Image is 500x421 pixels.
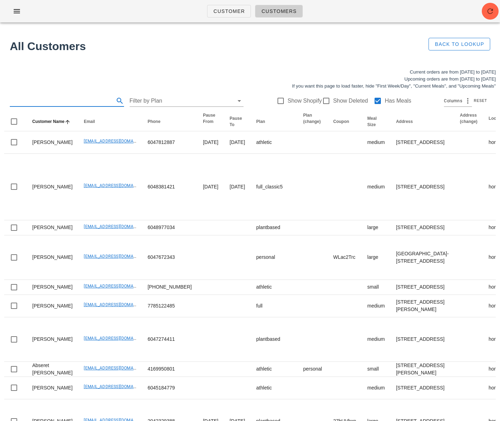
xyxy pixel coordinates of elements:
[390,235,454,280] td: [GEOGRAPHIC_DATA]-[STREET_ADDRESS]
[197,112,224,131] th: Pause From: Not sorted. Activate to sort ascending.
[84,336,153,341] a: [EMAIL_ADDRESS][DOMAIN_NAME]
[362,220,390,235] td: large
[207,5,251,18] a: Customer
[297,112,328,131] th: Plan (change): Not sorted. Activate to sort ascending.
[84,224,153,229] a: [EMAIL_ADDRESS][DOMAIN_NAME]
[333,119,349,124] span: Coupon
[224,112,251,131] th: Pause To: Not sorted. Activate to sort ascending.
[27,220,78,235] td: [PERSON_NAME]
[224,131,251,154] td: [DATE]
[362,154,390,220] td: medium
[429,38,490,50] button: Back to Lookup
[224,154,251,220] td: [DATE]
[78,112,142,131] th: Email: Not sorted. Activate to sort ascending.
[473,99,487,103] span: Reset
[362,362,390,377] td: small
[84,183,153,188] a: [EMAIL_ADDRESS][DOMAIN_NAME]
[213,8,245,14] span: Customer
[251,377,297,399] td: athletic
[27,280,78,295] td: [PERSON_NAME]
[130,95,244,106] div: Filter by Plan
[362,112,390,131] th: Meal Size: Not sorted. Activate to sort ascending.
[142,295,197,317] td: 7785122485
[142,280,197,295] td: [PHONE_NUMBER]
[303,113,321,124] span: Plan (change)
[32,119,64,124] span: Customer Name
[251,280,297,295] td: athletic
[148,119,160,124] span: Phone
[460,113,478,124] span: Address (change)
[84,302,153,307] a: [EMAIL_ADDRESS][DOMAIN_NAME]
[84,119,95,124] span: Email
[328,235,362,280] td: WLac2Trc
[362,131,390,154] td: medium
[444,95,472,106] div: Columns
[251,295,297,317] td: full
[27,235,78,280] td: [PERSON_NAME]
[297,362,328,377] td: personal
[362,317,390,362] td: medium
[390,317,454,362] td: [STREET_ADDRESS]
[256,119,265,124] span: Plan
[390,220,454,235] td: [STREET_ADDRESS]
[390,112,454,131] th: Address: Not sorted. Activate to sort ascending.
[27,131,78,154] td: [PERSON_NAME]
[261,8,297,14] span: Customers
[362,377,390,399] td: medium
[142,154,197,220] td: 6048381421
[251,362,297,377] td: athletic
[328,112,362,131] th: Coupon: Not sorted. Activate to sort ascending.
[396,119,413,124] span: Address
[197,154,224,220] td: [DATE]
[142,112,197,131] th: Phone: Not sorted. Activate to sort ascending.
[84,366,153,371] a: [EMAIL_ADDRESS][DOMAIN_NAME]
[390,131,454,154] td: [STREET_ADDRESS]
[27,112,78,131] th: Customer Name: Sorted ascending. Activate to sort descending.
[288,97,322,104] label: Show Shopify
[367,116,377,127] span: Meal Size
[230,116,242,127] span: Pause To
[203,113,215,124] span: Pause From
[142,362,197,377] td: 4169950801
[390,295,454,317] td: [STREET_ADDRESS][PERSON_NAME]
[390,377,454,399] td: [STREET_ADDRESS]
[142,131,197,154] td: 6047812887
[390,154,454,220] td: [STREET_ADDRESS]
[27,362,78,377] td: Abseret [PERSON_NAME]
[84,254,153,259] a: [EMAIL_ADDRESS][DOMAIN_NAME]
[142,220,197,235] td: 6048977034
[385,97,411,104] label: Has Meals
[390,362,454,377] td: [STREET_ADDRESS][PERSON_NAME]
[251,317,297,362] td: plantbased
[197,131,224,154] td: [DATE]
[142,317,197,362] td: 6047274411
[333,97,368,104] label: Show Deleted
[434,41,484,47] span: Back to Lookup
[10,38,409,55] h1: All Customers
[27,154,78,220] td: [PERSON_NAME]
[362,235,390,280] td: large
[251,112,297,131] th: Plan: Not sorted. Activate to sort ascending.
[255,5,303,18] a: Customers
[472,97,490,104] button: Reset
[84,284,153,289] a: [EMAIL_ADDRESS][DOMAIN_NAME]
[454,112,483,131] th: Address (change): Not sorted. Activate to sort ascending.
[251,154,297,220] td: full_classic5
[27,295,78,317] td: [PERSON_NAME]
[84,384,153,389] a: [EMAIL_ADDRESS][DOMAIN_NAME]
[251,131,297,154] td: athletic
[251,235,297,280] td: personal
[142,377,197,399] td: 6045184779
[27,317,78,362] td: [PERSON_NAME]
[444,97,462,104] span: Columns
[142,235,197,280] td: 6047672343
[84,139,153,144] a: [EMAIL_ADDRESS][DOMAIN_NAME]
[362,280,390,295] td: small
[251,220,297,235] td: plantbased
[27,377,78,399] td: [PERSON_NAME]
[362,295,390,317] td: medium
[390,280,454,295] td: [STREET_ADDRESS]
